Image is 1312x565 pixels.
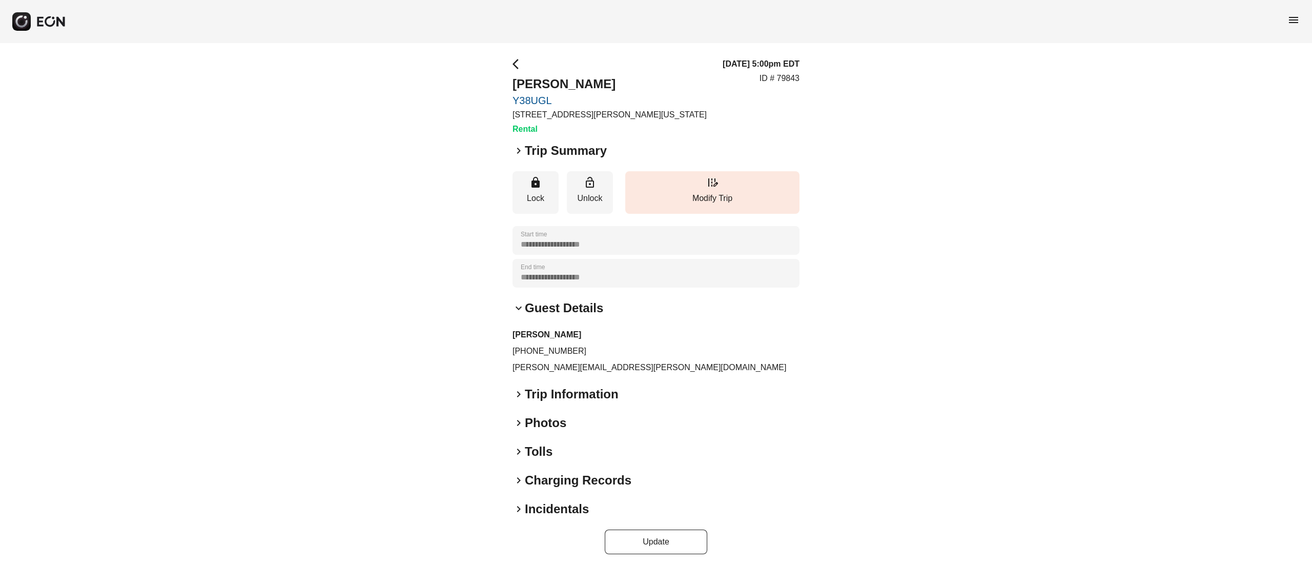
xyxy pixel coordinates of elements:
span: keyboard_arrow_right [512,503,525,515]
h2: Incidentals [525,501,589,517]
span: keyboard_arrow_right [512,474,525,487]
span: arrow_back_ios [512,58,525,70]
span: lock [529,176,542,189]
span: keyboard_arrow_right [512,388,525,400]
h2: Tolls [525,443,552,460]
a: Y38UGL [512,94,707,107]
p: Lock [518,192,553,205]
span: keyboard_arrow_down [512,302,525,314]
button: Update [605,530,707,554]
span: keyboard_arrow_right [512,446,525,458]
span: keyboard_arrow_right [512,417,525,429]
p: ID # 79843 [760,72,799,85]
h2: Charging Records [525,472,631,489]
h2: [PERSON_NAME] [512,76,707,92]
button: Unlock [567,171,613,214]
h2: Trip Information [525,386,619,402]
p: Unlock [572,192,608,205]
h2: Photos [525,415,566,431]
p: [STREET_ADDRESS][PERSON_NAME][US_STATE] [512,109,707,121]
p: Modify Trip [630,192,794,205]
span: menu [1287,14,1300,26]
span: lock_open [584,176,596,189]
span: keyboard_arrow_right [512,145,525,157]
h2: Trip Summary [525,143,607,159]
button: Modify Trip [625,171,799,214]
p: [PERSON_NAME][EMAIL_ADDRESS][PERSON_NAME][DOMAIN_NAME] [512,361,799,374]
h3: Rental [512,123,707,135]
span: edit_road [706,176,719,189]
h3: [DATE] 5:00pm EDT [723,58,799,70]
h3: [PERSON_NAME] [512,329,799,341]
h2: Guest Details [525,300,603,316]
button: Lock [512,171,559,214]
p: [PHONE_NUMBER] [512,345,799,357]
